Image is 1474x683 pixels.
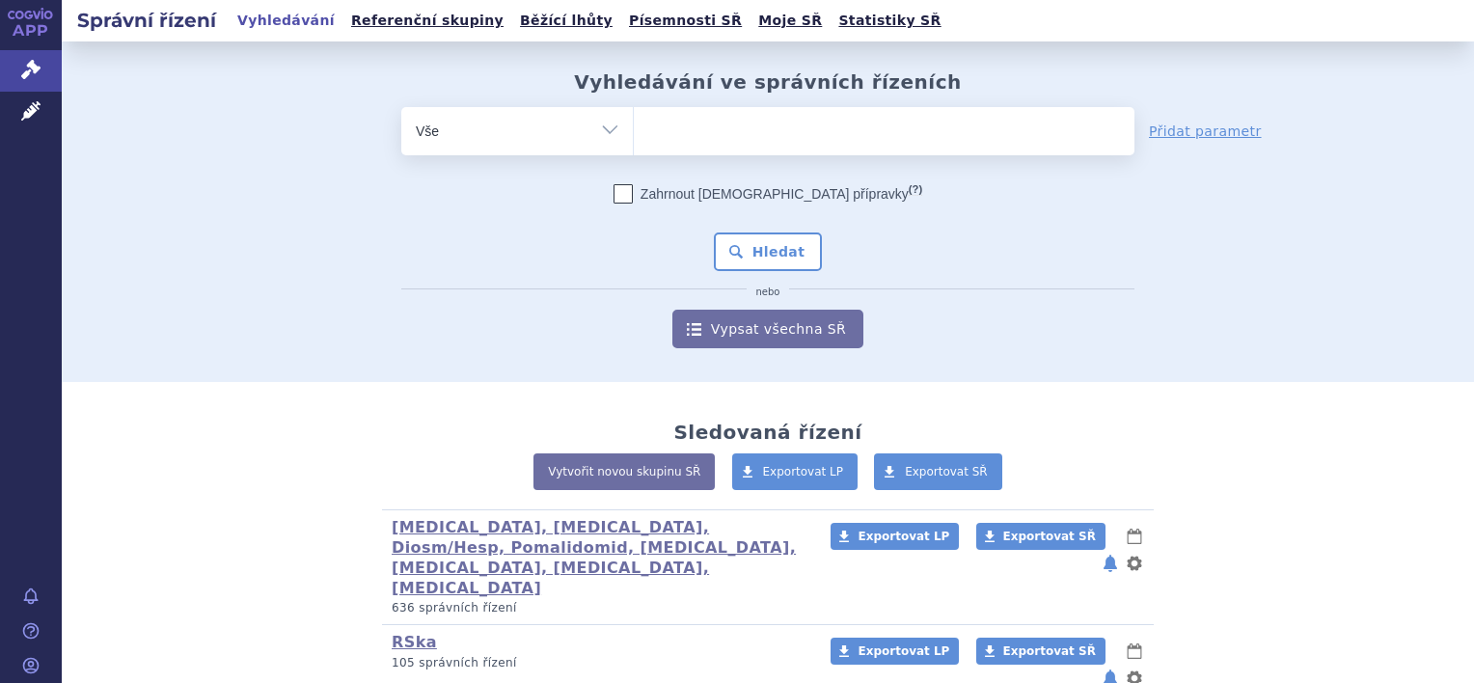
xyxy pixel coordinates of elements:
[831,638,959,665] a: Exportovat LP
[614,184,922,204] label: Zahrnout [DEMOGRAPHIC_DATA] přípravky
[1125,552,1144,575] button: nastavení
[345,8,509,34] a: Referenční skupiny
[392,655,805,671] p: 105 správních řízení
[1003,644,1096,658] span: Exportovat SŘ
[392,518,796,596] a: [MEDICAL_DATA], [MEDICAL_DATA], Diosm/Hesp, Pomalidomid, [MEDICAL_DATA], [MEDICAL_DATA], [MEDICAL...
[1003,530,1096,543] span: Exportovat SŘ
[1125,640,1144,663] button: lhůty
[62,7,232,34] h2: Správní řízení
[858,644,949,658] span: Exportovat LP
[623,8,748,34] a: Písemnosti SŘ
[831,523,959,550] a: Exportovat LP
[574,70,962,94] h2: Vyhledávání ve správních řízeních
[533,453,715,490] a: Vytvořit novou skupinu SŘ
[1149,122,1262,141] a: Přidat parametr
[909,183,922,196] abbr: (?)
[833,8,946,34] a: Statistiky SŘ
[976,638,1105,665] a: Exportovat SŘ
[858,530,949,543] span: Exportovat LP
[392,600,805,616] p: 636 správních řízení
[874,453,1002,490] a: Exportovat SŘ
[673,421,861,444] h2: Sledovaná řízení
[976,523,1105,550] a: Exportovat SŘ
[905,465,988,478] span: Exportovat SŘ
[672,310,863,348] a: Vypsat všechna SŘ
[752,8,828,34] a: Moje SŘ
[514,8,618,34] a: Běžící lhůty
[392,633,437,651] a: RSka
[1101,552,1120,575] button: notifikace
[1125,525,1144,548] button: lhůty
[732,453,859,490] a: Exportovat LP
[747,287,790,298] i: nebo
[232,8,341,34] a: Vyhledávání
[763,465,844,478] span: Exportovat LP
[714,232,823,271] button: Hledat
